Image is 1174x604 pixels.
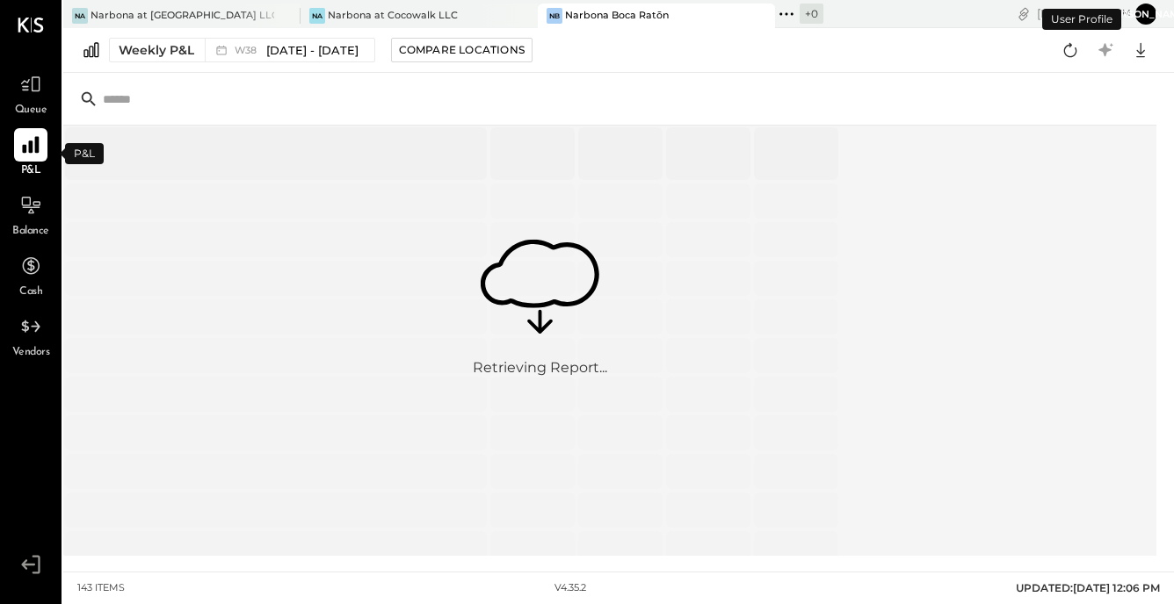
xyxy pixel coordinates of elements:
[554,581,586,595] div: v 4.35.2
[1037,5,1131,22] div: [DATE]
[109,38,375,62] button: Weekly P&L W38[DATE] - [DATE]
[1,310,61,361] a: Vendors
[65,143,104,164] div: P&L
[1,189,61,240] a: Balance
[1042,9,1121,30] div: User Profile
[12,224,49,240] span: Balance
[15,103,47,119] span: Queue
[328,9,458,23] div: Narbona at Cocowalk LLC
[19,284,42,300] span: Cash
[12,345,50,361] span: Vendors
[391,38,533,62] button: Compare Locations
[399,42,525,57] div: Compare Locations
[1,68,61,119] a: Queue
[565,9,669,23] div: Narbona Boca Ratōn
[1015,4,1033,23] div: copy link
[1,249,61,300] a: Cash
[72,8,88,24] div: Na
[309,8,325,24] div: Na
[1016,581,1160,594] span: UPDATED: [DATE] 12:06 PM
[1078,5,1113,22] span: 1 : 05
[91,9,274,23] div: Narbona at [GEOGRAPHIC_DATA] LLC
[1135,4,1156,25] button: [PERSON_NAME]
[547,8,562,24] div: NB
[21,163,41,179] span: P&L
[77,581,125,595] div: 143 items
[1,128,61,179] a: P&L
[266,42,359,59] span: [DATE] - [DATE]
[800,4,823,24] div: + 0
[473,358,607,378] div: Retrieving Report...
[119,41,194,59] div: Weekly P&L
[235,46,262,55] span: W38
